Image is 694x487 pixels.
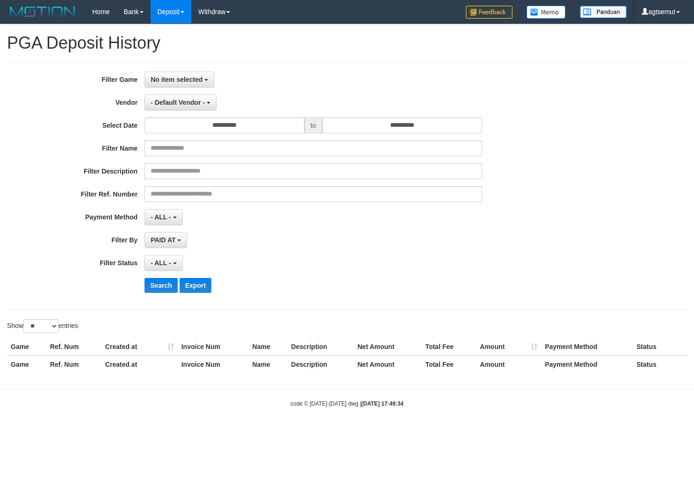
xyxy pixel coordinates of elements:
[101,338,178,356] th: Created at
[145,94,217,110] button: - Default Vendor -
[145,72,214,87] button: No item selected
[151,236,175,244] span: PAID AT
[7,34,687,52] h1: PGA Deposit History
[7,356,46,373] th: Game
[145,255,182,271] button: - ALL -
[466,6,513,19] img: Feedback.jpg
[354,338,421,356] th: Net Amount
[421,338,476,356] th: Total Fee
[151,259,171,267] span: - ALL -
[180,278,211,293] button: Export
[527,6,566,19] img: Button%20Memo.svg
[178,356,249,373] th: Invoice Num
[151,76,202,83] span: No item selected
[580,6,627,18] img: panduan.png
[249,338,288,356] th: Name
[46,338,101,356] th: Ref. Num
[541,338,633,356] th: Payment Method
[145,278,178,293] button: Search
[23,319,58,333] select: Showentries
[633,356,687,373] th: Status
[421,356,476,373] th: Total Fee
[46,356,101,373] th: Ref. Num
[541,356,633,373] th: Payment Method
[7,319,78,333] label: Show entries
[151,99,205,106] span: - Default Vendor -
[7,5,78,19] img: MOTION_logo.png
[354,356,421,373] th: Net Amount
[476,356,541,373] th: Amount
[288,338,354,356] th: Description
[151,213,171,221] span: - ALL -
[101,356,178,373] th: Created at
[304,117,322,133] span: to
[288,356,354,373] th: Description
[476,338,541,356] th: Amount
[145,209,182,225] button: - ALL -
[178,338,249,356] th: Invoice Num
[361,400,404,407] strong: [DATE] 17:49:34
[290,400,404,407] small: code © [DATE]-[DATE] dwg |
[249,356,288,373] th: Name
[145,232,187,248] button: PAID AT
[7,338,46,356] th: Game
[633,338,687,356] th: Status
